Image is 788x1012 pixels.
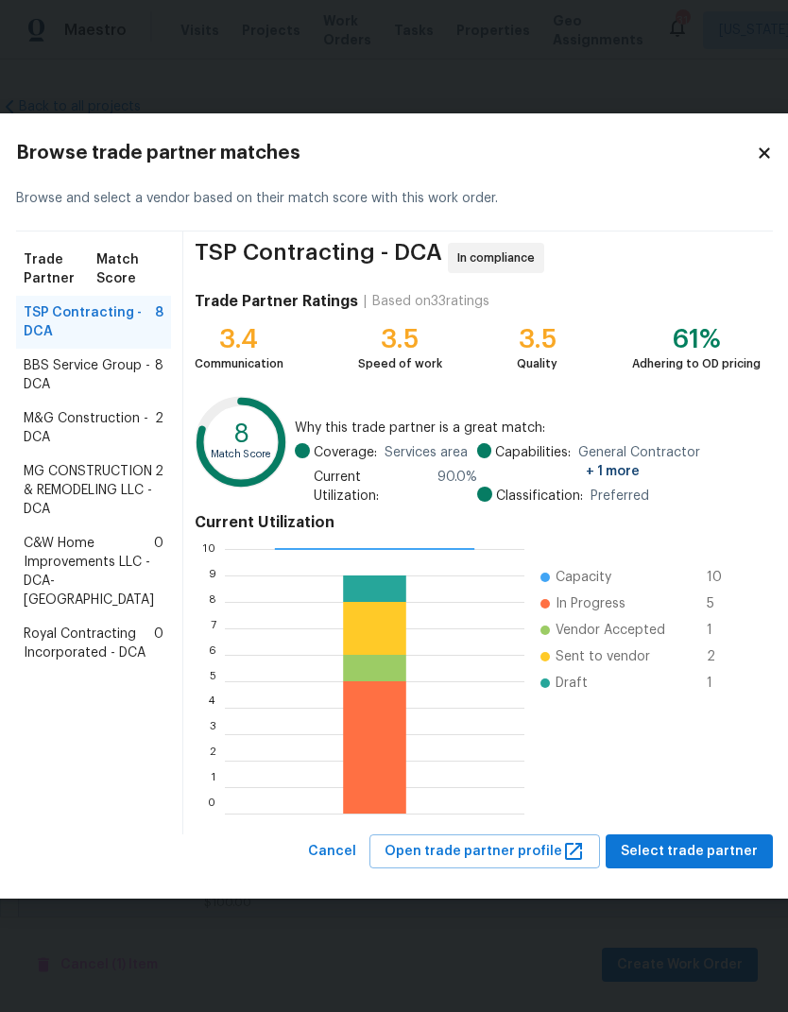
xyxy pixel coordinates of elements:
span: Preferred [591,487,649,506]
div: 3.4 [195,330,283,349]
span: 90.0 % [437,468,477,506]
div: Speed of work [358,354,442,373]
span: TSP Contracting - DCA [195,243,442,273]
span: General Contractor [578,443,761,481]
span: MG CONSTRUCTION & REMODELING LLC - DCA [24,462,155,519]
span: M&G Construction - DCA [24,409,155,447]
span: Classification: [496,487,583,506]
span: 8 [155,303,163,341]
span: Trade Partner [24,250,97,288]
text: 4 [208,701,215,712]
div: Browse and select a vendor based on their match score with this work order. [16,166,773,232]
text: Match Score [210,450,271,460]
button: Cancel [300,834,364,869]
span: 1 [707,674,737,693]
span: Why this trade partner is a great match: [295,419,761,437]
button: Select trade partner [606,834,773,869]
div: 61% [632,330,761,349]
span: Coverage: [314,443,377,462]
text: 0 [207,807,215,818]
h2: Browse trade partner matches [16,144,756,163]
span: In Progress [556,594,625,613]
span: + 1 more [586,465,640,478]
span: Capabilities: [495,443,571,481]
span: Cancel [308,840,356,864]
span: Services area [385,443,468,462]
span: BBS Service Group - DCA [24,356,155,394]
text: 8 [208,595,215,607]
span: Current Utilization: [314,468,429,506]
span: 2 [707,647,737,666]
span: Capacity [556,568,611,587]
span: Select trade partner [621,840,758,864]
h4: Trade Partner Ratings [195,292,358,311]
span: Draft [556,674,588,693]
span: Match Score [96,250,163,288]
div: Communication [195,354,283,373]
span: 0 [154,625,163,662]
div: Quality [517,354,557,373]
span: TSP Contracting - DCA [24,303,155,341]
text: 7 [210,622,215,633]
span: Royal Contracting Incorporated - DCA [24,625,154,662]
div: Based on 33 ratings [372,292,489,311]
div: | [358,292,372,311]
span: 8 [155,356,163,394]
div: Adhering to OD pricing [632,354,761,373]
text: 3 [209,728,215,739]
span: Vendor Accepted [556,621,665,640]
text: 5 [209,675,215,686]
text: 2 [209,754,215,765]
span: In compliance [457,249,542,267]
h4: Current Utilization [195,513,762,532]
text: 6 [208,648,215,660]
span: 1 [707,621,737,640]
div: 3.5 [358,330,442,349]
span: 5 [707,594,737,613]
text: 10 [202,542,215,554]
button: Open trade partner profile [369,834,600,869]
div: 3.5 [517,330,557,349]
span: Sent to vendor [556,647,650,666]
span: 10 [707,568,737,587]
span: 2 [155,409,163,447]
span: 0 [154,534,163,609]
span: Open trade partner profile [385,840,585,864]
span: 2 [155,462,163,519]
text: 1 [211,780,215,792]
text: 8 [232,421,248,447]
text: 9 [208,569,215,580]
span: C&W Home Improvements LLC - DCA-[GEOGRAPHIC_DATA] [24,534,154,609]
